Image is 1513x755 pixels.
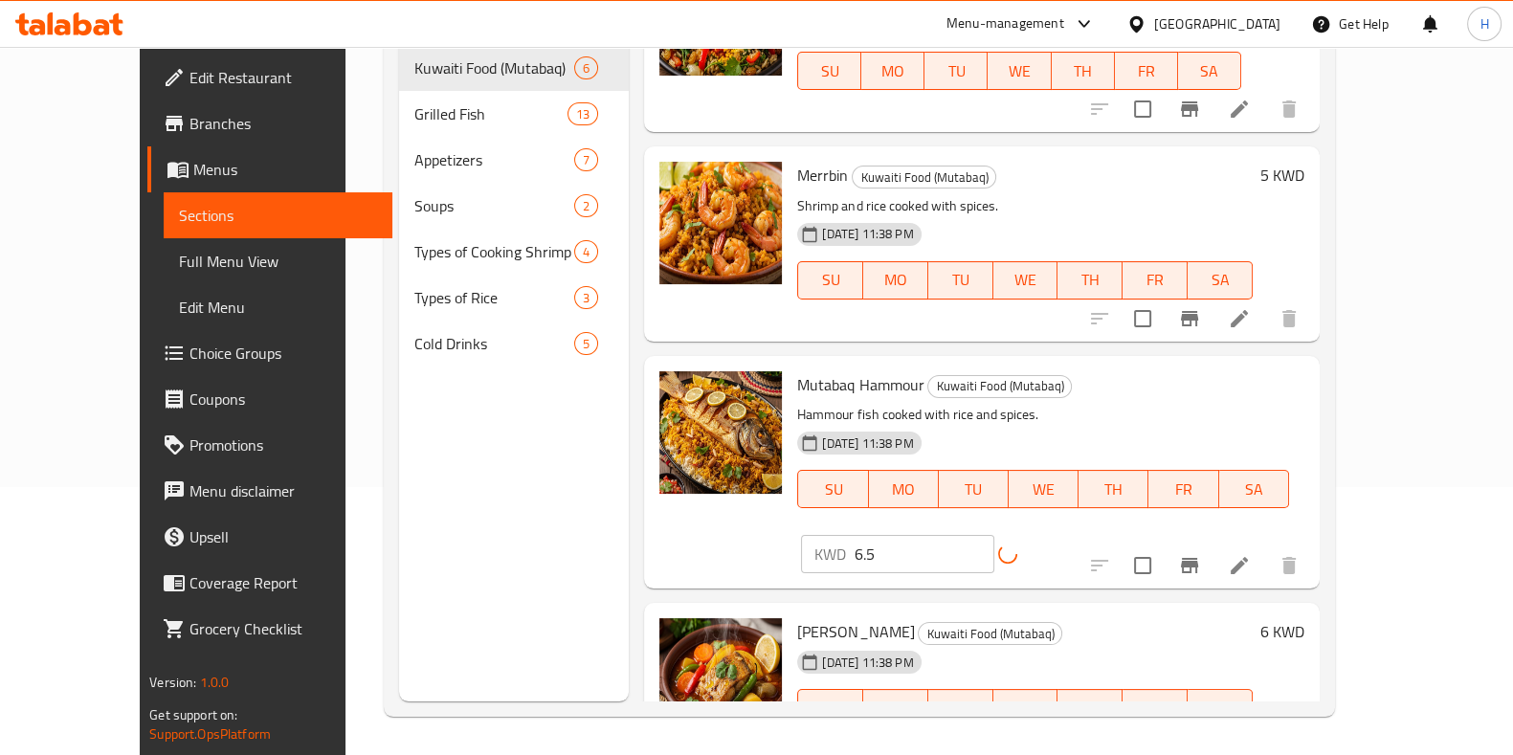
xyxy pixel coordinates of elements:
div: items [574,148,598,171]
span: SU [806,695,856,722]
span: FR [1123,57,1170,85]
span: SA [1195,266,1245,294]
span: Edit Menu [179,296,377,319]
span: Menus [193,158,377,181]
span: 6 [575,59,597,78]
span: Kuwaiti Food (Mutabaq) [919,623,1061,645]
button: SA [1188,689,1253,727]
button: SA [1188,261,1253,300]
span: Menu disclaimer [189,479,377,502]
a: Coupons [147,376,392,422]
button: TH [1057,689,1123,727]
button: MO [869,470,939,508]
button: delete [1266,296,1312,342]
span: [DATE] 11:38 PM [814,654,921,672]
h6: 6 KWD [1260,618,1304,645]
span: 4 [575,243,597,261]
button: SU [797,689,863,727]
div: Soups2 [399,183,629,229]
span: TU [932,57,980,85]
button: delete [1266,86,1312,132]
button: SU [797,261,863,300]
span: TH [1086,476,1141,503]
span: 13 [568,105,597,123]
span: [DATE] 11:38 PM [814,434,921,453]
a: Menu disclaimer [147,468,392,514]
button: MO [863,689,928,727]
div: Appetizers7 [399,137,629,183]
a: Upsell [147,514,392,560]
button: delete [1266,543,1312,588]
span: Kuwaiti Food (Mutabaq) [853,167,995,189]
nav: Menu sections [399,37,629,374]
span: 7 [575,151,597,169]
span: Branches [189,112,377,135]
div: [GEOGRAPHIC_DATA] [1154,13,1280,34]
a: Edit menu item [1228,554,1251,577]
span: FR [1156,476,1211,503]
button: MO [861,52,924,90]
a: Edit menu item [1228,98,1251,121]
img: Mutabaq Hammour [659,371,782,494]
span: WE [1016,476,1071,503]
span: 2 [575,197,597,215]
div: Types of Cooking Shrimp4 [399,229,629,275]
span: FR [1130,266,1180,294]
button: WE [993,689,1058,727]
span: Full Menu View [179,250,377,273]
button: TU [939,470,1009,508]
button: Branch-specific-item [1167,543,1213,588]
span: TH [1065,695,1115,722]
button: TU [928,261,993,300]
div: Grilled Fish13 [399,91,629,137]
div: Menu-management [946,12,1064,35]
div: Types of Cooking Shrimp [414,240,574,263]
span: Coverage Report [189,571,377,594]
button: FR [1115,52,1178,90]
span: Select to update [1123,545,1163,586]
p: KWD [814,543,846,566]
span: MO [871,695,921,722]
a: Branches [147,100,392,146]
a: Choice Groups [147,330,392,376]
span: [DATE] 11:38 PM [814,225,921,243]
span: SA [1186,57,1234,85]
a: Edit Restaurant [147,55,392,100]
span: SU [806,266,856,294]
div: Kuwaiti Food (Mutabaq)6 [399,45,629,91]
button: FR [1123,261,1188,300]
a: Sections [164,192,392,238]
span: TU [936,266,986,294]
span: 1.0.0 [200,670,230,695]
button: WE [988,52,1051,90]
span: Coupons [189,388,377,411]
span: Upsell [189,525,377,548]
button: TU [928,689,993,727]
span: Grocery Checklist [189,617,377,640]
span: Edit Restaurant [189,66,377,89]
button: WE [1009,470,1079,508]
button: SA [1219,470,1289,508]
p: Shrimp and rice cooked with spices. [797,194,1252,218]
span: SA [1227,476,1281,503]
span: Soups [414,194,574,217]
div: items [574,56,598,79]
span: Mutabaq Hammour [797,370,923,399]
span: Sections [179,204,377,227]
span: 5 [575,335,597,353]
a: Support.OpsPlatform [149,722,271,746]
span: WE [1001,266,1051,294]
span: Appetizers [414,148,574,171]
span: Version: [149,670,196,695]
a: Coverage Report [147,560,392,606]
a: Menus [147,146,392,192]
span: H [1480,13,1488,34]
a: Promotions [147,422,392,468]
button: FR [1123,689,1188,727]
span: [PERSON_NAME] [797,617,914,646]
button: SA [1178,52,1241,90]
a: Grocery Checklist [147,606,392,652]
span: Merrbin [797,161,848,189]
div: items [574,194,598,217]
p: Hammour fish cooked with rice and spices. [797,403,1288,427]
